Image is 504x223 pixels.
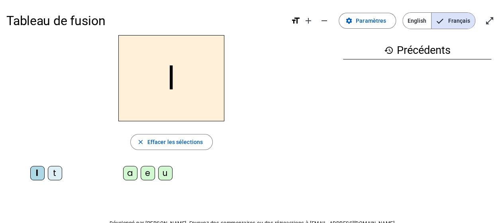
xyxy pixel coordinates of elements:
[48,166,62,180] div: t
[345,17,353,24] mat-icon: settings
[316,13,332,29] button: Diminuer la taille de la police
[123,166,137,180] div: a
[343,41,491,59] h3: Précédents
[482,13,498,29] button: Entrer en plein écran
[118,35,224,121] h2: l
[137,138,144,146] mat-icon: close
[6,8,284,34] h1: Tableau de fusion
[147,137,203,147] span: Effacer les sélections
[356,16,386,26] span: Paramètres
[304,16,313,26] mat-icon: add
[485,16,494,26] mat-icon: open_in_full
[402,12,475,29] mat-button-toggle-group: Language selection
[130,134,213,150] button: Effacer les sélections
[403,13,431,29] span: English
[320,16,329,26] mat-icon: remove
[300,13,316,29] button: Augmenter la taille de la police
[384,45,393,55] mat-icon: history
[431,13,475,29] span: Français
[291,16,300,26] mat-icon: format_size
[158,166,173,180] div: u
[30,166,45,180] div: l
[141,166,155,180] div: e
[339,13,396,29] button: Paramètres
